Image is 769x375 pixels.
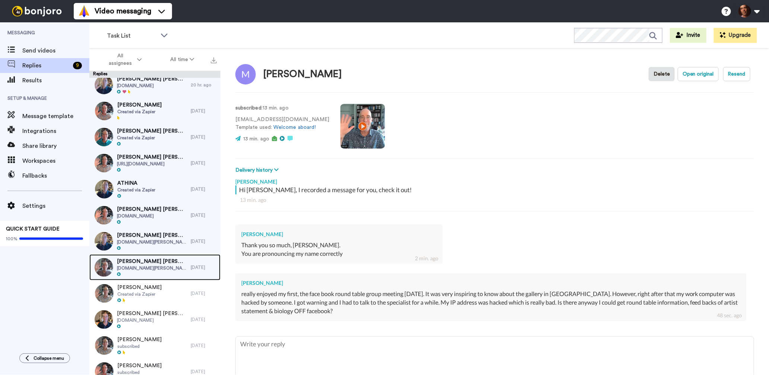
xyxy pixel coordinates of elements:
[22,127,89,136] span: Integrations
[89,202,220,228] a: [PERSON_NAME] [PERSON_NAME][DOMAIN_NAME][DATE]
[89,176,220,202] a: ATHINACreated via Zapier[DATE]
[117,101,162,109] span: [PERSON_NAME]
[117,258,187,265] span: [PERSON_NAME] [PERSON_NAME]
[156,53,209,66] button: All time
[273,125,316,130] a: Welcome aboard!
[95,180,114,198] img: 08003832-89ae-4946-9942-ab61d5a31a6e-thumb.jpg
[89,306,220,333] a: [PERSON_NAME] [PERSON_NAME][DOMAIN_NAME][DATE]
[9,6,65,16] img: bj-logo-header-white.svg
[235,116,329,131] p: [EMAIL_ADDRESS][DOMAIN_NAME] Template used:
[191,369,217,375] div: [DATE]
[723,67,750,81] button: Resend
[191,317,217,322] div: [DATE]
[22,76,89,85] span: Results
[95,284,114,303] img: 66d7def6-17e0-4b46-a3ad-2e9924fd71f7-thumb.jpg
[191,186,217,192] div: [DATE]
[95,154,113,172] img: b07ab82f-c77e-44b0-b16a-bb9e45fb4dc5-thumb.jpg
[241,231,437,238] div: [PERSON_NAME]
[714,28,757,43] button: Upgrade
[89,98,220,124] a: [PERSON_NAME]Created via Zapier[DATE]
[117,265,187,271] span: [DOMAIN_NAME][PERSON_NAME]
[191,82,217,88] div: 20 hr. ago
[241,241,437,250] div: Thank you so much, [PERSON_NAME].
[95,336,114,355] img: 56a4ff3e-8f9e-4ddc-b530-9e7521fed211-thumb.jpg
[117,187,155,193] span: Created via Zapier
[235,166,281,174] button: Delivery history
[22,201,89,210] span: Settings
[191,134,217,140] div: [DATE]
[107,31,157,40] span: Task List
[209,54,219,65] button: Export all results that match these filters now.
[191,290,217,296] div: [DATE]
[117,75,187,83] span: [PERSON_NAME] [PERSON_NAME]
[117,83,187,89] span: [DOMAIN_NAME]
[22,171,89,180] span: Fallbacks
[191,160,217,166] div: [DATE]
[191,343,217,349] div: [DATE]
[678,67,719,81] button: Open original
[117,317,187,323] span: [DOMAIN_NAME]
[670,28,706,43] button: Invite
[22,46,89,55] span: Send videos
[235,104,329,112] p: : 13 min. ago
[191,212,217,218] div: [DATE]
[191,264,217,270] div: [DATE]
[191,238,217,244] div: [DATE]
[117,284,162,291] span: [PERSON_NAME]
[117,336,162,343] span: [PERSON_NAME]
[89,150,220,176] a: [PERSON_NAME] [PERSON_NAME][URL][DOMAIN_NAME][DATE]
[78,5,90,17] img: vm-color.svg
[6,236,18,242] span: 100%
[117,239,187,245] span: [DOMAIN_NAME][PERSON_NAME]
[117,310,187,317] span: [PERSON_NAME] [PERSON_NAME]
[239,185,752,194] div: Hi [PERSON_NAME], I recorded a message for you, check it out!
[22,142,89,150] span: Share library
[105,52,136,67] span: All assignees
[235,64,256,85] img: Image of Maki Teshima
[89,254,220,280] a: [PERSON_NAME] [PERSON_NAME][DOMAIN_NAME][PERSON_NAME][DATE]
[117,343,162,349] span: subscribed
[117,127,187,135] span: [PERSON_NAME] [PERSON_NAME]
[95,76,113,94] img: e1523049-f4a1-4956-be90-c398492142e2-thumb.jpg
[117,161,187,167] span: [URL][DOMAIN_NAME]
[117,153,187,161] span: [PERSON_NAME] [PERSON_NAME]
[717,312,742,319] div: 48 sec. ago
[22,156,89,165] span: Workspaces
[22,112,89,121] span: Message template
[240,196,750,204] div: 13 min. ago
[263,69,342,80] div: [PERSON_NAME]
[117,135,187,141] span: Created via Zapier
[34,355,64,361] span: Collapse menu
[241,290,741,315] div: really enjoyed my first, the face book round table group meeting [DATE]. It was very inspiring to...
[95,128,113,146] img: 386182fa-9e68-4851-932a-ff60294fb146-thumb.jpg
[649,67,675,81] button: Delete
[235,174,754,185] div: [PERSON_NAME]
[91,49,156,70] button: All assignees
[89,71,220,78] div: Replies
[95,206,113,225] img: 23f32dd7-ca51-4fb0-94db-2f66218aa431-thumb.jpg
[117,232,187,239] span: [PERSON_NAME] [PERSON_NAME]
[211,57,217,63] img: export.svg
[235,105,261,111] strong: subscribed
[241,250,437,258] div: You are pronouncing my name correctly
[89,72,220,98] a: [PERSON_NAME] [PERSON_NAME][DOMAIN_NAME]20 hr. ago
[415,255,438,262] div: 2 min. ago
[117,291,162,297] span: Created via Zapier
[89,333,220,359] a: [PERSON_NAME]subscribed[DATE]
[22,61,70,70] span: Replies
[95,258,113,277] img: 9da01e44-476e-4af9-9e84-5365a4f0e311-thumb.jpg
[117,362,162,369] span: [PERSON_NAME]
[243,136,269,142] span: 13 min. ago
[117,206,187,213] span: [PERSON_NAME] [PERSON_NAME]
[73,62,82,69] div: 9
[89,280,220,306] a: [PERSON_NAME]Created via Zapier[DATE]
[117,213,187,219] span: [DOMAIN_NAME]
[89,124,220,150] a: [PERSON_NAME] [PERSON_NAME]Created via Zapier[DATE]
[89,228,220,254] a: [PERSON_NAME] [PERSON_NAME][DOMAIN_NAME][PERSON_NAME][DATE]
[95,232,113,251] img: 5ce03cd4-75c8-40b4-8a55-59a57312eb3f-thumb.jpg
[95,102,114,120] img: 188901f4-a420-4cec-a9c2-7c3e3700ba73-thumb.jpg
[117,179,155,187] span: ATHINA
[19,353,70,363] button: Collapse menu
[6,226,60,232] span: QUICK START GUIDE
